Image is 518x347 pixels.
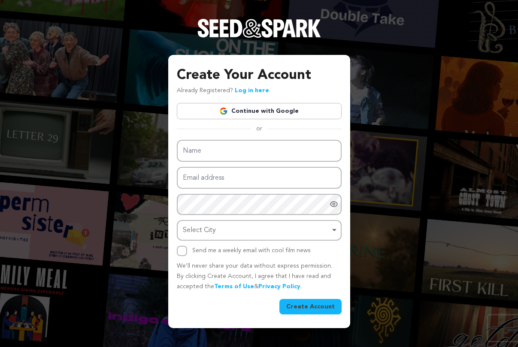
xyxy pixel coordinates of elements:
[192,247,311,253] label: Send me a weekly email with cool film news
[177,103,342,119] a: Continue with Google
[197,19,321,55] a: Seed&Spark Homepage
[183,224,330,237] div: Select City
[197,19,321,38] img: Seed&Spark Logo
[214,284,254,290] a: Terms of Use
[219,107,228,115] img: Google logo
[177,65,342,86] h3: Create Your Account
[177,86,269,96] p: Already Registered?
[279,299,342,314] button: Create Account
[177,140,342,162] input: Name
[177,167,342,189] input: Email address
[258,284,300,290] a: Privacy Policy
[235,88,269,94] a: Log in here
[177,261,342,292] p: We’ll never share your data without express permission. By clicking Create Account, I agree that ...
[251,124,267,133] span: or
[330,200,338,208] a: Show password as plain text. Warning: this will display your password on the screen.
